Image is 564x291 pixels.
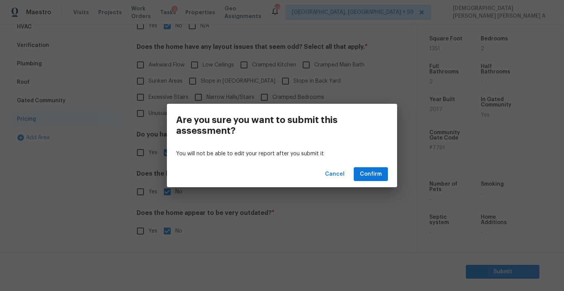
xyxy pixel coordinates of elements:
[354,167,388,181] button: Confirm
[176,115,353,136] h3: Are you sure you want to submit this assessment?
[325,170,345,179] span: Cancel
[176,150,388,158] p: You will not be able to edit your report after you submit it
[360,170,382,179] span: Confirm
[322,167,348,181] button: Cancel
